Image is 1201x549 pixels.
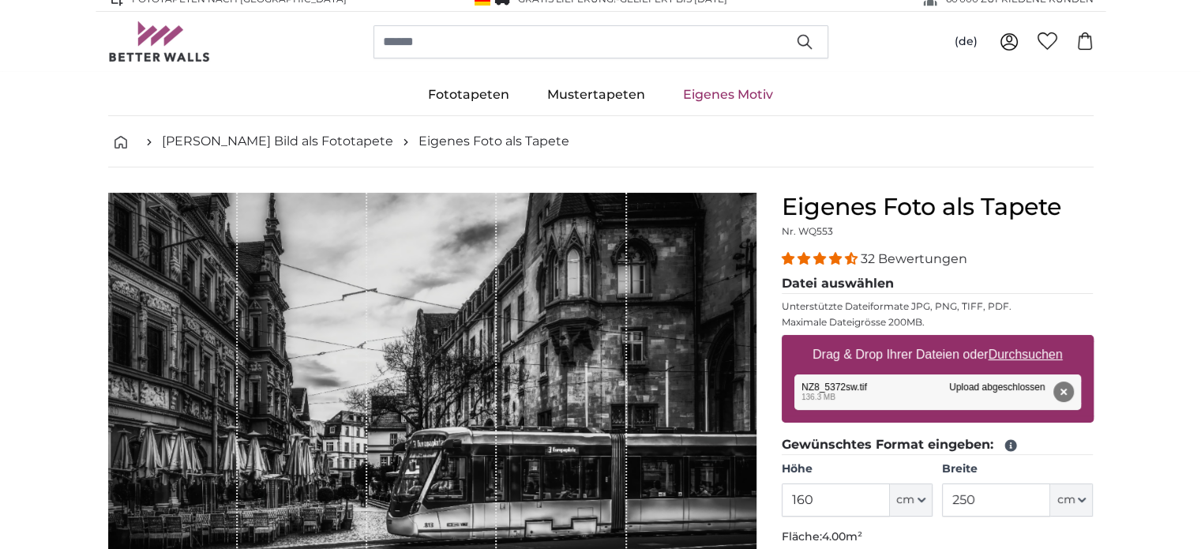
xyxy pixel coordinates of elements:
h1: Eigenes Foto als Tapete [782,193,1094,221]
a: Mustertapeten [528,74,664,115]
button: cm [1050,483,1093,517]
span: 4.00m² [822,529,862,543]
label: Drag & Drop Ihrer Dateien oder [806,339,1069,370]
a: [PERSON_NAME] Bild als Fototapete [162,132,393,151]
p: Fläche: [782,529,1094,545]
img: Betterwalls [108,21,211,62]
a: Eigenes Foto als Tapete [418,132,569,151]
span: Nr. WQ553 [782,225,833,237]
button: cm [890,483,933,517]
span: 32 Bewertungen [861,251,967,266]
label: Breite [942,461,1093,477]
span: 4.31 stars [782,251,861,266]
p: Maximale Dateigrösse 200MB. [782,316,1094,329]
label: Höhe [782,461,933,477]
legend: Datei auswählen [782,274,1094,294]
a: Eigenes Motiv [664,74,792,115]
span: cm [896,492,914,508]
p: Unterstützte Dateiformate JPG, PNG, TIFF, PDF. [782,300,1094,313]
legend: Gewünschtes Format eingeben: [782,435,1094,455]
span: cm [1057,492,1075,508]
a: Fototapeten [409,74,528,115]
button: (de) [942,28,990,56]
u: Durchsuchen [988,348,1062,361]
nav: breadcrumbs [108,116,1094,167]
